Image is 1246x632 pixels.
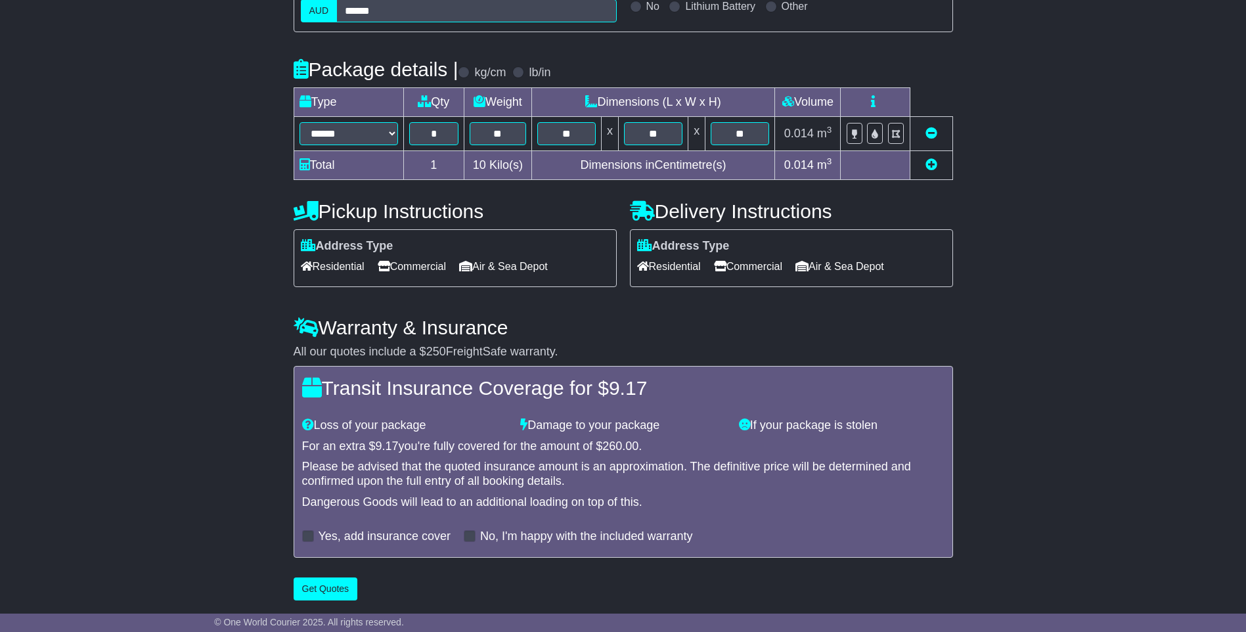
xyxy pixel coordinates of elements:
td: 1 [403,150,464,179]
span: m [817,127,832,140]
span: Commercial [714,256,782,277]
label: kg/cm [474,66,506,80]
sup: 3 [827,125,832,135]
div: Damage to your package [514,418,732,433]
td: Qty [403,87,464,116]
label: Yes, add insurance cover [319,530,451,544]
span: © One World Courier 2025. All rights reserved. [214,617,404,627]
label: No, I'm happy with the included warranty [480,530,693,544]
span: Air & Sea Depot [459,256,548,277]
span: m [817,158,832,171]
td: Weight [464,87,532,116]
span: 0.014 [784,158,814,171]
span: Commercial [378,256,446,277]
label: Address Type [637,239,730,254]
td: Total [294,150,403,179]
span: 9.17 [609,377,647,399]
td: Volume [775,87,841,116]
td: Dimensions (L x W x H) [531,87,775,116]
span: Residential [637,256,701,277]
h4: Package details | [294,58,458,80]
td: Dimensions in Centimetre(s) [531,150,775,179]
h4: Transit Insurance Coverage for $ [302,377,945,399]
label: Address Type [301,239,393,254]
a: Remove this item [925,127,937,140]
span: 10 [473,158,486,171]
td: Type [294,87,403,116]
a: Add new item [925,158,937,171]
td: x [688,116,705,150]
div: Dangerous Goods will lead to an additional loading on top of this. [302,495,945,510]
div: For an extra $ you're fully covered for the amount of $ . [302,440,945,454]
td: x [601,116,618,150]
td: Kilo(s) [464,150,532,179]
span: Residential [301,256,365,277]
label: lb/in [529,66,550,80]
button: Get Quotes [294,577,358,600]
div: If your package is stolen [732,418,951,433]
sup: 3 [827,156,832,166]
h4: Delivery Instructions [630,200,953,222]
h4: Warranty & Insurance [294,317,953,338]
span: 250 [426,345,446,358]
div: Loss of your package [296,418,514,433]
span: 0.014 [784,127,814,140]
span: Air & Sea Depot [795,256,884,277]
div: All our quotes include a $ FreightSafe warranty. [294,345,953,359]
div: Please be advised that the quoted insurance amount is an approximation. The definitive price will... [302,460,945,488]
span: 9.17 [376,440,399,453]
span: 260.00 [602,440,638,453]
h4: Pickup Instructions [294,200,617,222]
